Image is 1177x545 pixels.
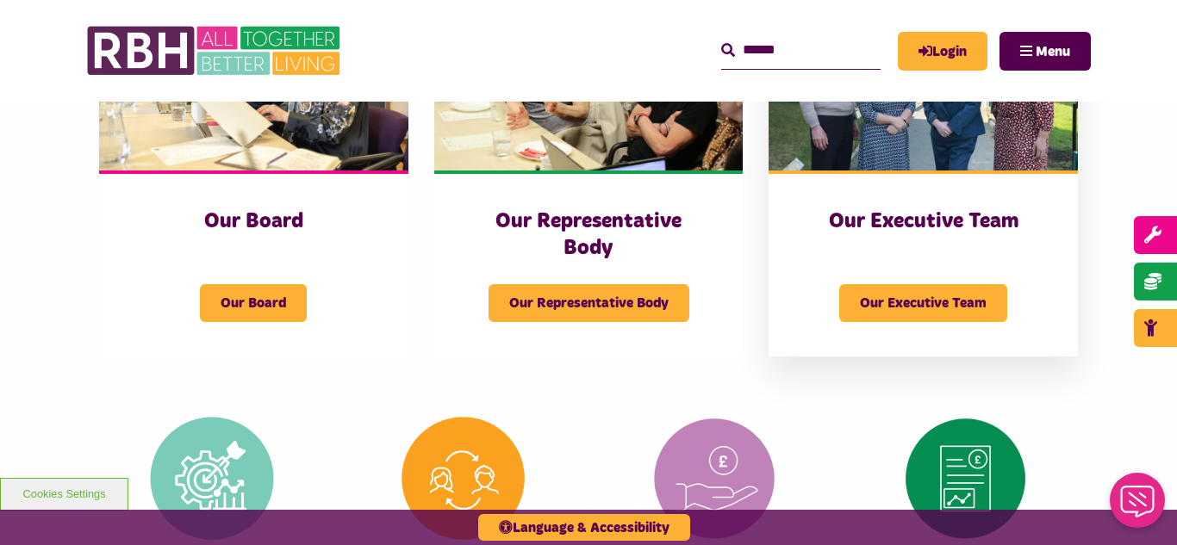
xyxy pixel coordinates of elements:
[200,284,307,322] span: Our Board
[478,514,690,541] button: Language & Accessibility
[1000,32,1091,71] button: Navigation
[898,32,987,71] a: MyRBH
[489,284,689,322] span: Our Representative Body
[1036,45,1070,59] span: Menu
[1099,468,1177,545] iframe: Netcall Web Assistant for live chat
[839,284,1007,322] span: Our Executive Team
[803,208,1043,235] h3: Our Executive Team
[469,208,709,262] h3: Our Representative Body
[134,208,374,235] h3: Our Board
[721,32,881,69] input: Search
[86,17,345,84] img: RBH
